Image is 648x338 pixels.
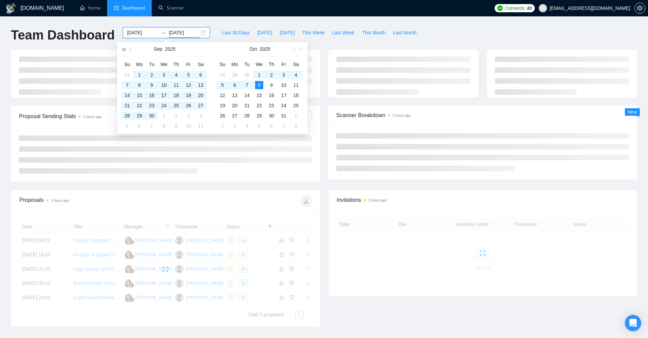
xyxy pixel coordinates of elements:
[158,70,170,80] td: 2025-09-03
[123,101,131,110] div: 21
[267,71,276,79] div: 2
[121,80,133,90] td: 2025-09-07
[169,29,200,36] input: End date
[290,111,302,121] td: 2025-11-01
[195,100,207,111] td: 2025-09-27
[184,101,193,110] div: 26
[253,27,276,38] button: [DATE]
[19,196,165,207] div: Proposals
[158,100,170,111] td: 2025-09-24
[625,315,641,331] div: Open Intercom Messenger
[158,111,170,121] td: 2025-10-01
[123,122,131,130] div: 5
[255,112,263,120] div: 29
[123,112,131,120] div: 28
[197,122,205,130] div: 11
[83,115,101,119] time: 2 hours ago
[362,29,385,36] span: This Month
[184,112,193,120] div: 3
[497,5,503,11] img: upwork-logo.png
[121,121,133,131] td: 2025-10-05
[243,71,251,79] div: 30
[253,80,265,90] td: 2025-10-08
[634,5,645,11] a: setting
[133,70,146,80] td: 2025-09-01
[161,30,166,35] span: swap-right
[216,70,229,80] td: 2025-09-28
[290,80,302,90] td: 2025-10-11
[148,91,156,99] div: 16
[628,109,637,115] span: New
[159,5,184,11] a: searchScanner
[505,4,525,12] span: Connects:
[158,59,170,70] th: We
[634,3,645,14] button: setting
[135,71,144,79] div: 1
[172,91,180,99] div: 18
[170,80,182,90] td: 2025-09-11
[160,91,168,99] div: 17
[290,121,302,131] td: 2025-11-08
[278,70,290,80] td: 2025-10-03
[160,71,168,79] div: 3
[170,59,182,70] th: Th
[19,112,235,120] span: Proposal Sending Stats
[195,111,207,121] td: 2025-10-04
[182,90,195,100] td: 2025-09-19
[5,3,16,14] img: logo
[197,101,205,110] div: 27
[146,70,158,80] td: 2025-09-02
[182,70,195,80] td: 2025-09-05
[216,80,229,90] td: 2025-10-05
[337,196,629,204] span: Invitations
[243,81,251,89] div: 7
[146,80,158,90] td: 2025-09-09
[280,101,288,110] div: 24
[170,100,182,111] td: 2025-09-25
[148,71,156,79] div: 2
[265,59,278,70] th: Th
[393,29,416,36] span: Last Month
[182,59,195,70] th: Fr
[278,121,290,131] td: 2025-11-07
[265,100,278,111] td: 2025-10-23
[541,6,545,11] span: user
[195,70,207,80] td: 2025-09-06
[195,59,207,70] th: Sa
[184,122,193,130] div: 10
[160,112,168,120] div: 1
[241,121,253,131] td: 2025-11-04
[114,5,119,10] span: dashboard
[243,112,251,120] div: 28
[133,111,146,121] td: 2025-09-29
[218,112,227,120] div: 26
[241,70,253,80] td: 2025-09-30
[146,90,158,100] td: 2025-09-16
[267,112,276,120] div: 30
[255,91,263,99] div: 15
[265,111,278,121] td: 2025-10-30
[146,121,158,131] td: 2025-10-07
[172,122,180,130] div: 9
[255,81,263,89] div: 8
[229,70,241,80] td: 2025-09-29
[328,27,358,38] button: Last Week
[184,71,193,79] div: 5
[195,90,207,100] td: 2025-09-20
[133,59,146,70] th: Mo
[278,100,290,111] td: 2025-10-24
[135,122,144,130] div: 6
[389,27,420,38] button: Last Month
[250,42,257,56] button: Oct
[369,198,387,202] time: 2 hours ago
[182,121,195,131] td: 2025-10-10
[172,71,180,79] div: 4
[267,122,276,130] div: 6
[290,70,302,80] td: 2025-10-04
[253,121,265,131] td: 2025-11-05
[290,100,302,111] td: 2025-10-25
[280,29,295,36] span: [DATE]
[146,59,158,70] th: Tu
[216,90,229,100] td: 2025-10-12
[216,100,229,111] td: 2025-10-19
